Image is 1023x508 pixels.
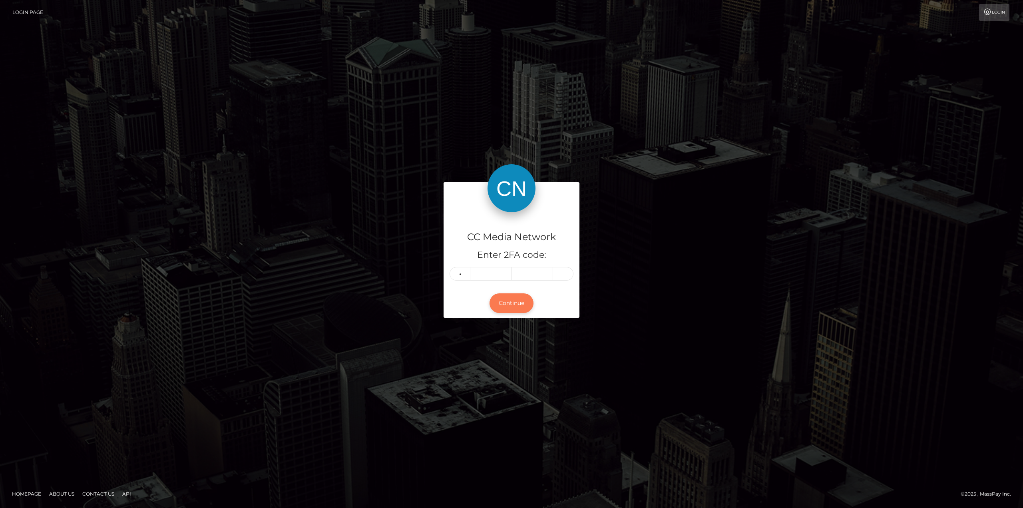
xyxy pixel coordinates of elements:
img: CC Media Network [488,164,535,212]
button: Continue [490,293,533,313]
div: © 2025 , MassPay Inc. [961,490,1017,498]
h4: CC Media Network [450,230,573,244]
a: API [119,488,134,500]
h5: Enter 2FA code: [450,249,573,261]
a: Contact Us [79,488,117,500]
a: Login [979,4,1009,21]
a: About Us [46,488,78,500]
a: Homepage [9,488,44,500]
a: Login Page [12,4,43,21]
